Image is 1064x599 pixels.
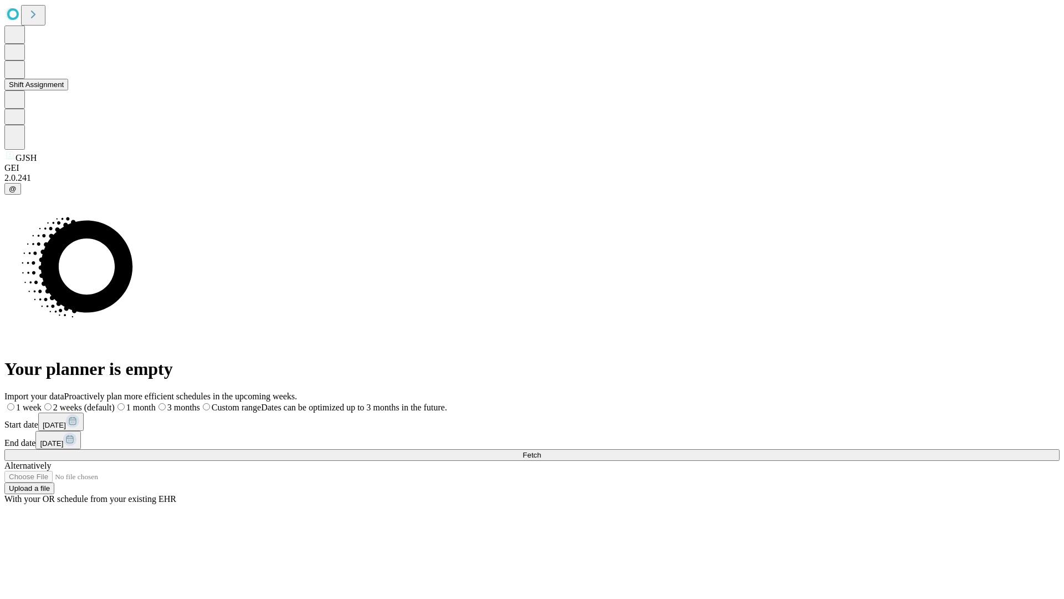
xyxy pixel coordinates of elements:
[4,461,51,470] span: Alternatively
[44,403,52,410] input: 2 weeks (default)
[43,421,66,429] span: [DATE]
[203,403,210,410] input: Custom rangeDates can be optimized up to 3 months in the future.
[4,483,54,494] button: Upload a file
[4,79,68,90] button: Shift Assignment
[167,403,200,412] span: 3 months
[523,451,541,459] span: Fetch
[4,173,1060,183] div: 2.0.241
[126,403,156,412] span: 1 month
[16,153,37,163] span: GJSH
[4,449,1060,461] button: Fetch
[158,403,166,410] input: 3 months
[40,439,63,448] span: [DATE]
[4,359,1060,379] h1: Your planner is empty
[38,413,84,431] button: [DATE]
[9,185,17,193] span: @
[4,413,1060,431] div: Start date
[117,403,125,410] input: 1 month
[4,392,64,401] span: Import your data
[4,163,1060,173] div: GEI
[16,403,42,412] span: 1 week
[53,403,115,412] span: 2 weeks (default)
[7,403,14,410] input: 1 week
[4,431,1060,449] div: End date
[64,392,297,401] span: Proactively plan more efficient schedules in the upcoming weeks.
[4,494,176,504] span: With your OR schedule from your existing EHR
[261,403,447,412] span: Dates can be optimized up to 3 months in the future.
[4,183,21,195] button: @
[212,403,261,412] span: Custom range
[35,431,81,449] button: [DATE]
